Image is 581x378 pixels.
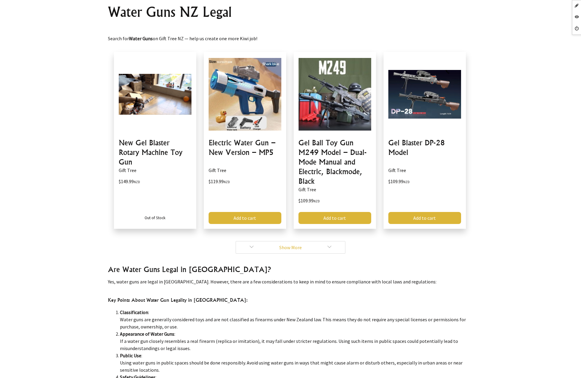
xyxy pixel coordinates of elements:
[108,5,473,19] h1: Water Guns NZ Legal
[298,212,371,224] a: Add to cart
[108,265,473,274] h3: Are Water Guns Legal in [GEOGRAPHIC_DATA]?
[236,241,345,254] a: Show More
[209,212,281,224] a: Add to cart
[120,330,473,352] li: : If a water gun closely resembles a real firearm (replica or imitation), it may fall under stric...
[120,309,148,315] strong: Classification
[120,309,473,330] li: : Water guns are generally considered toys and are not classified as firearms under New Zealand l...
[120,331,174,337] strong: Appearance of Water Guns
[108,278,473,285] p: Yes, water guns are legal in [GEOGRAPHIC_DATA]. However, there are a few considerations to keep i...
[388,212,461,224] a: Add to cart
[120,352,141,358] strong: Public Use
[120,352,473,373] li: : Using water guns in public spaces should be done responsibly. Avoid using water guns in ways th...
[108,28,473,42] p: Search for on Gift Tree NZ — help us create one more Kiwi job!
[129,35,153,41] strong: Water Guns
[108,296,473,304] h4: Key Points About Water Gun Legality in [GEOGRAPHIC_DATA]:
